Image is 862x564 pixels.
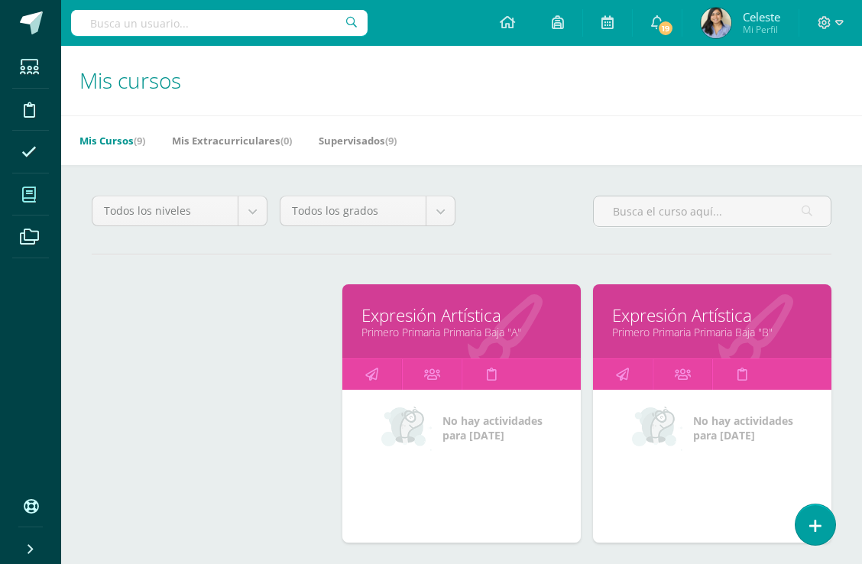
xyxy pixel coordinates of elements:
[612,303,812,327] a: Expresión Artística
[92,196,267,225] a: Todos los niveles
[612,325,812,339] a: Primero Primaria Primaria Baja "B"
[361,303,562,327] a: Expresión Artística
[442,413,543,442] span: No hay actividades para [DATE]
[319,128,397,153] a: Supervisados(9)
[172,128,292,153] a: Mis Extracurriculares(0)
[632,405,682,451] img: no_activities_small.png
[280,196,455,225] a: Todos los grados
[292,196,414,225] span: Todos los grados
[594,196,831,226] input: Busca el curso aquí...
[104,196,226,225] span: Todos los niveles
[743,23,780,36] span: Mi Perfil
[701,8,731,38] img: 076ad1a8af4cec2787c2d777532ffd42.png
[361,325,562,339] a: Primero Primaria Primaria Baja "A"
[385,134,397,147] span: (9)
[79,66,181,95] span: Mis cursos
[743,9,780,24] span: Celeste
[79,128,145,153] a: Mis Cursos(9)
[381,405,432,451] img: no_activities_small.png
[71,10,368,36] input: Busca un usuario...
[657,20,674,37] span: 19
[693,413,793,442] span: No hay actividades para [DATE]
[134,134,145,147] span: (9)
[280,134,292,147] span: (0)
